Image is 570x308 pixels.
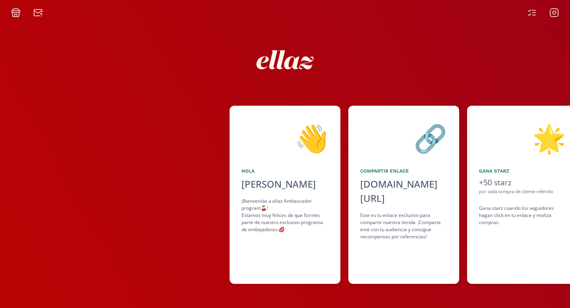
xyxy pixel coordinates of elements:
div: por cada compra de cliente referido [479,188,566,195]
div: Compartir Enlace [360,167,447,175]
img: nKmKAABZpYV7 [249,24,321,95]
div: 👋 [241,118,329,158]
div: [DOMAIN_NAME][URL] [360,177,447,205]
div: 🔗 [360,118,447,158]
div: +50 starz [479,177,566,188]
div: Gana starz [479,167,566,175]
div: Este es tu enlace exclusivo para compartir nuestra tienda. ¡Comparte este con tu audiencia y cons... [360,212,447,240]
div: [PERSON_NAME] [241,177,329,191]
div: Hola [241,167,329,175]
div: Gana starz cuando los seguidores hagan click en tu enlace y realiza compras . [479,205,566,226]
div: ¡Bienvenida a ellaz Ambassador program🍒! Estamos muy felices de que formes parte de nuestro exclu... [241,198,329,233]
div: 🌟 [479,118,566,158]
